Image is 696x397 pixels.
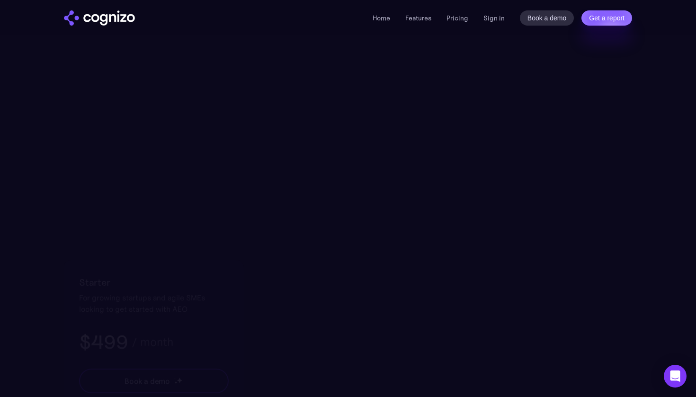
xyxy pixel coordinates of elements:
[483,12,505,24] a: Sign in
[132,336,173,348] div: / month
[79,275,229,290] h2: Starter
[64,10,135,26] img: cognizo logo
[405,14,431,22] a: Features
[174,381,178,384] img: star
[125,375,170,387] div: Book a demo
[174,378,176,379] img: star
[79,330,128,354] h3: $499
[664,365,687,388] div: Open Intercom Messenger
[581,10,632,26] a: Get a report
[446,14,468,22] a: Pricing
[520,10,574,26] a: Book a demo
[79,292,229,315] div: For growing startups and agile SMEs looking to get started with AEO
[373,14,390,22] a: Home
[177,377,183,383] img: star
[64,10,135,26] a: home
[79,369,229,393] a: Book a demostarstarstar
